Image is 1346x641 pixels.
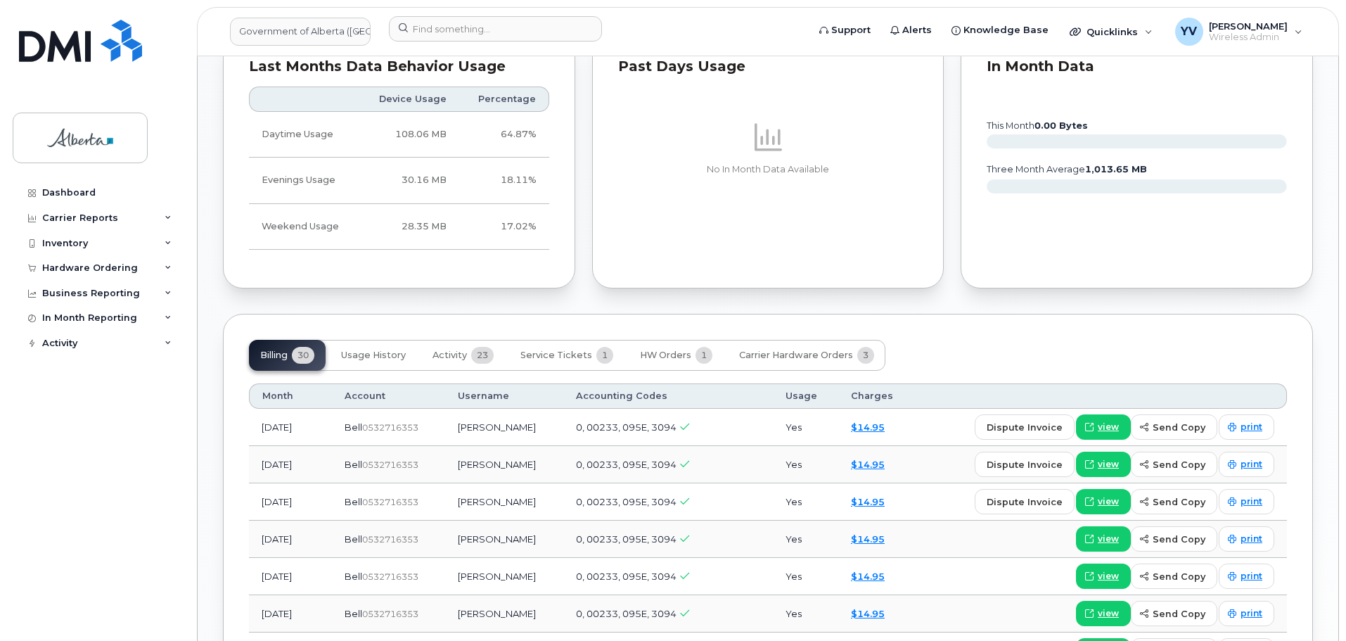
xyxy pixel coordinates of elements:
[902,23,932,37] span: Alerts
[1153,570,1205,583] span: send copy
[1209,32,1288,43] span: Wireless Admin
[986,164,1147,174] text: three month average
[1209,20,1288,32] span: [PERSON_NAME]
[432,350,467,361] span: Activity
[851,533,885,545] a: $14.95
[459,158,549,203] td: 18.11%
[345,421,362,433] span: Bell
[332,383,445,409] th: Account
[851,571,885,582] a: $14.95
[1153,533,1205,546] span: send copy
[773,483,838,521] td: Yes
[1098,570,1119,583] span: view
[471,347,494,364] span: 23
[773,446,838,483] td: Yes
[773,595,838,633] td: Yes
[345,459,362,470] span: Bell
[975,489,1075,514] button: dispute invoice
[1241,495,1262,508] span: print
[618,60,918,74] div: Past Days Usage
[1085,164,1147,174] tspan: 1,013.65 MB
[576,533,677,545] span: 0, 00233, 095E, 3094
[1076,526,1131,552] a: view
[1181,23,1197,40] span: YV
[249,483,332,521] td: [DATE]
[1131,526,1217,552] button: send copy
[1219,564,1274,589] a: print
[1034,120,1088,131] tspan: 0.00 Bytes
[230,18,371,46] a: Government of Alberta (GOA)
[249,558,332,595] td: [DATE]
[963,23,1049,37] span: Knowledge Base
[445,383,563,409] th: Username
[851,496,885,507] a: $14.95
[1076,564,1131,589] a: view
[773,521,838,558] td: Yes
[1098,533,1119,545] span: view
[696,347,712,364] span: 1
[249,446,332,483] td: [DATE]
[249,158,549,203] tr: Weekdays from 6:00pm to 8:00am
[1098,495,1119,508] span: view
[1076,489,1131,514] a: view
[773,558,838,595] td: Yes
[851,608,885,619] a: $14.95
[942,16,1058,44] a: Knowledge Base
[345,496,362,507] span: Bell
[1219,601,1274,626] a: print
[987,495,1063,509] span: dispute invoice
[576,608,677,619] span: 0, 00233, 095E, 3094
[987,421,1063,434] span: dispute invoice
[1076,452,1131,477] a: view
[1087,26,1138,37] span: Quicklinks
[987,458,1063,471] span: dispute invoice
[345,533,362,545] span: Bell
[1241,607,1262,620] span: print
[345,571,362,582] span: Bell
[880,16,942,44] a: Alerts
[1153,495,1205,509] span: send copy
[445,521,563,558] td: [PERSON_NAME]
[1241,533,1262,545] span: print
[362,459,418,470] span: 0532716353
[1241,458,1262,471] span: print
[389,16,602,42] input: Find something...
[851,459,885,470] a: $14.95
[1076,601,1131,626] a: view
[809,16,880,44] a: Support
[1153,607,1205,621] span: send copy
[831,23,871,37] span: Support
[359,87,459,112] th: Device Usage
[445,595,563,633] td: [PERSON_NAME]
[576,496,677,507] span: 0, 00233, 095E, 3094
[459,204,549,250] td: 17.02%
[773,383,838,409] th: Usage
[341,350,406,361] span: Usage History
[1076,414,1131,440] a: view
[249,409,332,446] td: [DATE]
[975,414,1075,440] button: dispute invoice
[1060,18,1162,46] div: Quicklinks
[362,609,418,619] span: 0532716353
[249,60,549,74] div: Last Months Data Behavior Usage
[618,163,918,176] p: No In Month Data Available
[851,421,885,433] a: $14.95
[1219,414,1274,440] a: print
[563,383,773,409] th: Accounting Codes
[596,347,613,364] span: 1
[1219,489,1274,514] a: print
[359,112,459,158] td: 108.06 MB
[445,446,563,483] td: [PERSON_NAME]
[1098,607,1119,620] span: view
[975,452,1075,477] button: dispute invoice
[249,204,549,250] tr: Friday from 6:00pm to Monday 8:00am
[1219,526,1274,552] a: print
[576,459,677,470] span: 0, 00233, 095E, 3094
[249,112,359,158] td: Daytime Usage
[445,483,563,521] td: [PERSON_NAME]
[1241,421,1262,433] span: print
[739,350,853,361] span: Carrier Hardware Orders
[362,497,418,507] span: 0532716353
[1131,601,1217,626] button: send copy
[1131,452,1217,477] button: send copy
